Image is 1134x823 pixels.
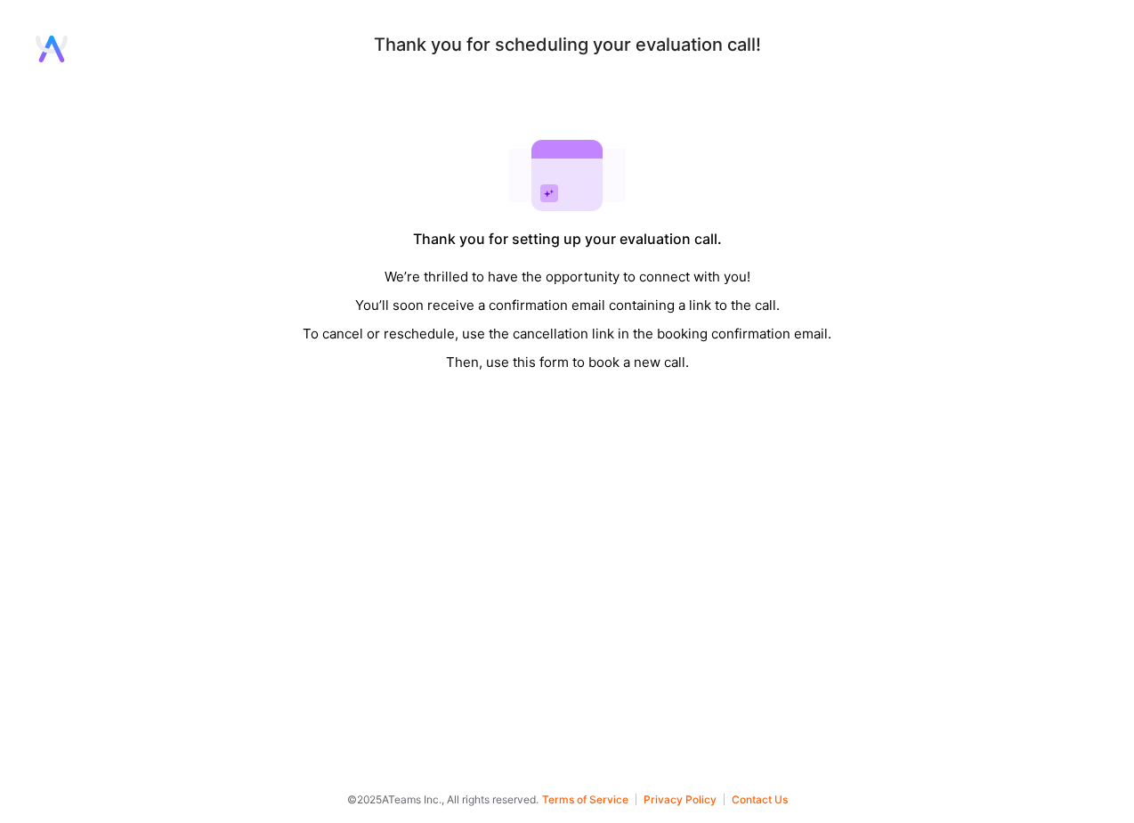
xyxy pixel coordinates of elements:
div: Thank you for scheduling your evaluation call! [374,36,761,54]
div: We’re thrilled to have the opportunity to connect with you! You’ll soon receive a confirmation em... [303,263,831,377]
button: Privacy Policy [644,794,725,805]
span: © 2025 ATeams Inc., All rights reserved. [347,790,539,809]
button: Terms of Service [542,794,636,805]
button: Contact Us [732,794,788,805]
div: Thank you for setting up your evaluation call. [413,230,722,249]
